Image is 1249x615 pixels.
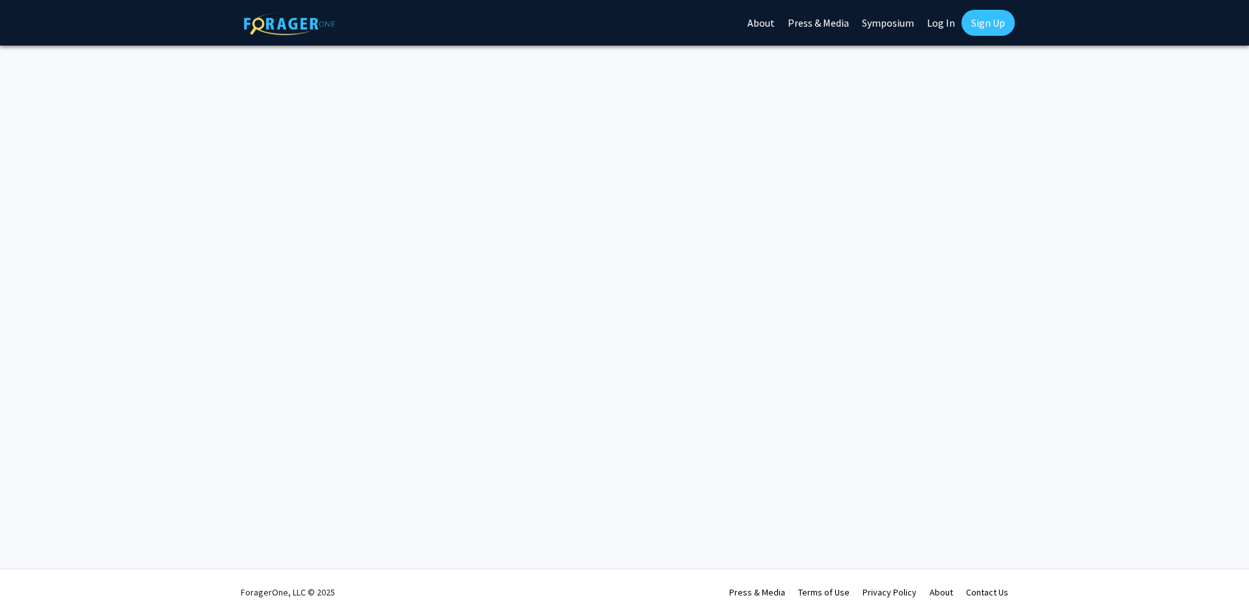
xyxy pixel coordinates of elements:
[863,586,917,598] a: Privacy Policy
[961,10,1015,36] a: Sign Up
[798,586,850,598] a: Terms of Use
[244,12,335,35] img: ForagerOne Logo
[930,586,953,598] a: About
[241,569,335,615] div: ForagerOne, LLC © 2025
[729,586,785,598] a: Press & Media
[966,586,1008,598] a: Contact Us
